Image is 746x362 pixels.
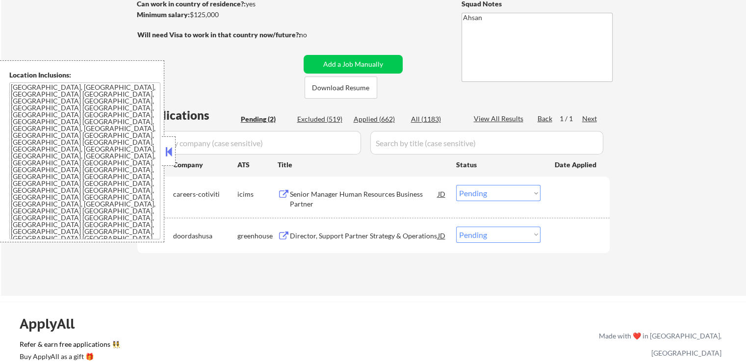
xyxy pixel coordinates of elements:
div: Pending (2) [241,114,290,124]
div: Title [278,160,447,170]
strong: Will need Visa to work in that country now/future?: [137,30,301,39]
div: careers-cotiviti [173,189,237,199]
div: $125,000 [137,10,300,20]
div: Made with ❤️ in [GEOGRAPHIC_DATA], [GEOGRAPHIC_DATA] [595,327,721,362]
div: Date Applied [555,160,598,170]
div: ApplyAll [20,315,86,332]
div: JD [437,185,447,203]
div: no [299,30,327,40]
div: Applied (662) [354,114,403,124]
div: Status [456,155,540,173]
strong: Minimum salary: [137,10,190,19]
div: doordashusa [173,231,237,241]
input: Search by title (case sensitive) [370,131,603,155]
div: Buy ApplyAll as a gift 🎁 [20,353,118,360]
div: Back [538,114,553,124]
button: Add a Job Manually [304,55,403,74]
div: Excluded (519) [297,114,346,124]
div: icims [237,189,278,199]
div: greenhouse [237,231,278,241]
div: 1 / 1 [560,114,582,124]
div: View All Results [474,114,526,124]
div: JD [437,227,447,244]
a: Refer & earn free applications 👯‍♀️ [20,341,394,351]
div: Senior Manager Human Resources Business Partner [290,189,438,208]
div: Location Inclusions: [9,70,160,80]
div: Applications [140,109,237,121]
div: Company [173,160,237,170]
div: ATS [237,160,278,170]
div: Director, Support Partner Strategy & Operations [290,231,438,241]
div: Next [582,114,598,124]
button: Download Resume [305,77,377,99]
div: All (1183) [411,114,460,124]
input: Search by company (case sensitive) [140,131,361,155]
